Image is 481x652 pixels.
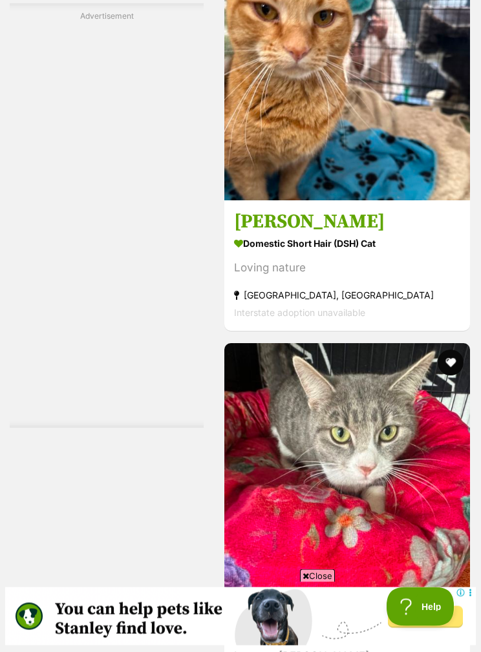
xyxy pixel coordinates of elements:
[438,350,464,376] button: favourite
[234,260,460,277] div: Loving nature
[234,287,460,304] strong: [GEOGRAPHIC_DATA], [GEOGRAPHIC_DATA]
[234,235,460,253] strong: Domestic Short Hair (DSH) Cat
[387,587,455,626] iframe: Help Scout Beacon - Open
[234,308,365,319] span: Interstate adoption unavailable
[10,3,204,428] div: Advertisement
[300,569,335,582] span: Close
[224,344,470,589] img: Guava - Domestic Short Hair (DSH) Cat
[234,210,460,235] h3: [PERSON_NAME]
[55,27,158,415] iframe: Advertisement
[5,587,476,646] iframe: Advertisement
[224,200,470,331] a: [PERSON_NAME] Domestic Short Hair (DSH) Cat Loving nature [GEOGRAPHIC_DATA], [GEOGRAPHIC_DATA] In...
